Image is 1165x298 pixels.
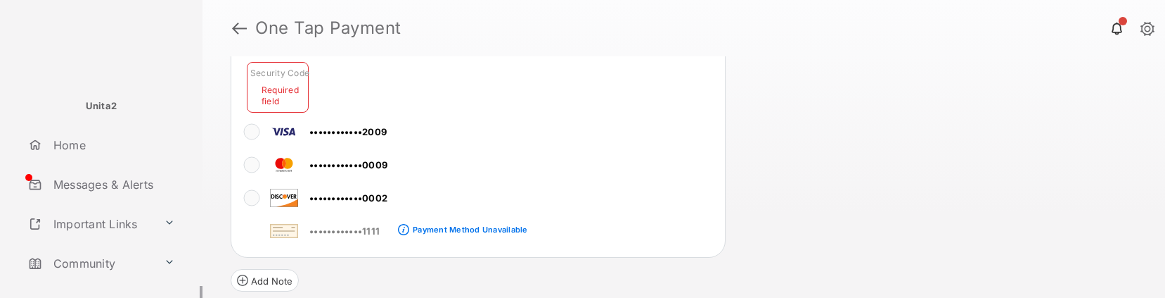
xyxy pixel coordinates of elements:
[22,247,158,280] a: Community
[309,159,387,170] span: ••••••••••••0009
[22,207,158,241] a: Important Links
[309,225,380,237] span: ••••••••••••1111
[22,128,202,162] a: Home
[255,20,401,37] strong: One Tap Payment
[22,168,202,201] a: Messages & Alerts
[309,126,387,137] span: ••••••••••••2009
[413,225,527,235] div: Payment Method Unavailable
[409,213,527,237] a: Payment Method Unavailable
[309,192,387,204] span: ••••••••••••0002
[231,269,299,292] button: Add Note
[86,99,117,113] p: Unita2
